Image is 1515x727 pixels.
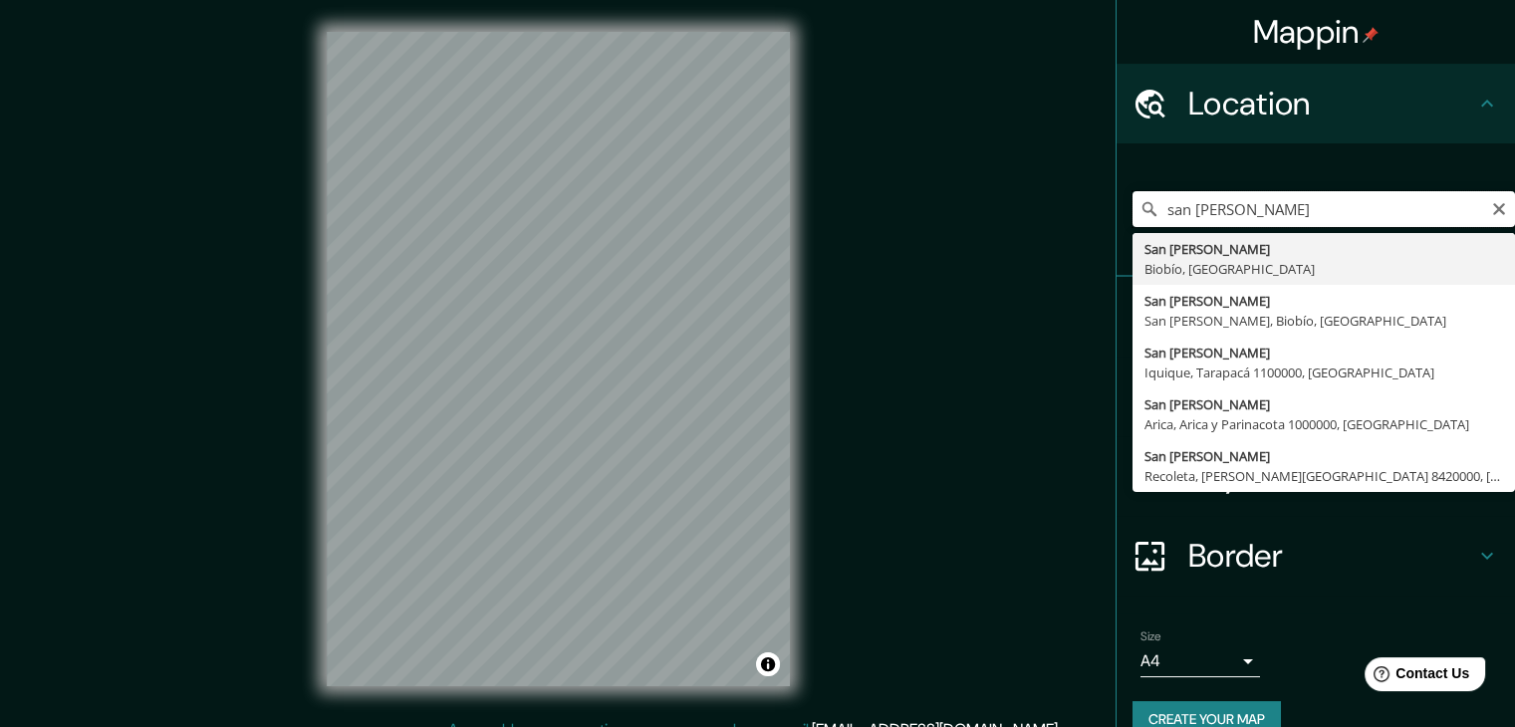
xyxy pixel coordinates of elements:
h4: Layout [1188,456,1475,496]
div: San [PERSON_NAME] [1144,239,1503,259]
img: pin-icon.png [1363,27,1379,43]
div: Biobío, [GEOGRAPHIC_DATA] [1144,259,1503,279]
div: San [PERSON_NAME] [1144,291,1503,311]
canvas: Map [327,32,790,686]
div: San [PERSON_NAME] [1144,394,1503,414]
button: Toggle attribution [756,652,780,676]
div: Border [1117,516,1515,596]
h4: Location [1188,84,1475,123]
button: Clear [1491,198,1507,217]
iframe: Help widget launcher [1338,649,1493,705]
div: Iquique, Tarapacá 1100000, [GEOGRAPHIC_DATA] [1144,363,1503,382]
div: A4 [1140,645,1260,677]
div: San [PERSON_NAME] [1144,343,1503,363]
div: Layout [1117,436,1515,516]
div: San [PERSON_NAME], Biobío, [GEOGRAPHIC_DATA] [1144,311,1503,331]
input: Pick your city or area [1133,191,1515,227]
div: San [PERSON_NAME] [1144,446,1503,466]
div: Pins [1117,277,1515,357]
label: Size [1140,628,1161,645]
div: Recoleta, [PERSON_NAME][GEOGRAPHIC_DATA] 8420000, [GEOGRAPHIC_DATA] [1144,466,1503,486]
div: Arica, Arica y Parinacota 1000000, [GEOGRAPHIC_DATA] [1144,414,1503,434]
div: Style [1117,357,1515,436]
div: Location [1117,64,1515,143]
h4: Mappin [1253,12,1380,52]
h4: Border [1188,536,1475,576]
